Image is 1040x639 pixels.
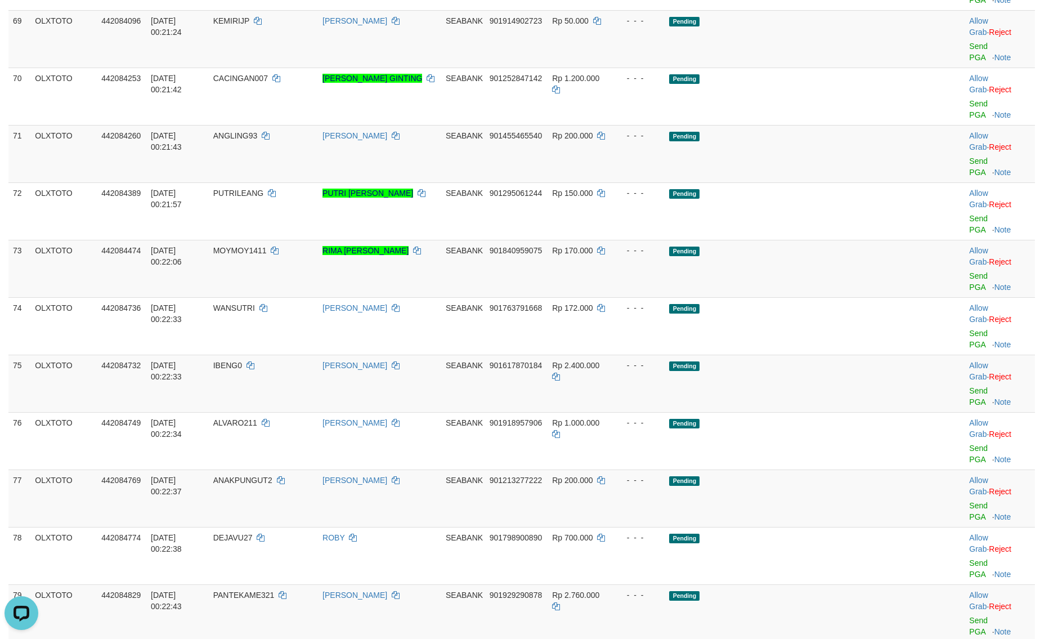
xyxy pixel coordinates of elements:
[213,16,249,25] span: KEMIRIJP
[969,361,988,381] a: Allow Grab
[101,74,141,83] span: 442084253
[30,125,97,182] td: OLXTOTO
[8,182,30,240] td: 72
[490,591,542,600] span: Copy 901929290878 to clipboard
[965,182,1035,240] td: ·
[490,361,542,370] span: Copy 901617870184 to clipboard
[669,476,700,486] span: Pending
[669,132,700,141] span: Pending
[490,418,542,427] span: Copy 901918957906 to clipboard
[617,15,660,26] div: - - -
[617,475,660,486] div: - - -
[322,361,387,370] a: [PERSON_NAME]
[101,361,141,370] span: 442084732
[322,189,413,198] a: PUTRI [PERSON_NAME]
[213,418,257,427] span: ALVARO211
[969,42,988,62] a: Send PGA
[965,470,1035,527] td: ·
[552,418,599,427] span: Rp 1.000.000
[446,303,483,312] span: SEABANK
[617,532,660,543] div: - - -
[151,246,182,266] span: [DATE] 00:22:06
[969,189,989,209] span: ·
[994,570,1011,579] a: Note
[669,361,700,371] span: Pending
[552,16,589,25] span: Rp 50.000
[30,470,97,527] td: OLXTOTO
[101,476,141,485] span: 442084769
[669,74,700,84] span: Pending
[969,271,988,292] a: Send PGA
[989,544,1011,553] a: Reject
[965,412,1035,470] td: ·
[213,131,258,140] span: ANGLING93
[969,74,988,94] a: Allow Grab
[8,355,30,412] td: 75
[989,85,1011,94] a: Reject
[30,355,97,412] td: OLXTOTO
[969,386,988,406] a: Send PGA
[969,418,989,439] span: ·
[989,28,1011,37] a: Reject
[969,131,988,151] a: Allow Grab
[490,74,542,83] span: Copy 901252847142 to clipboard
[213,476,272,485] span: ANAKPUNGUT2
[151,303,182,324] span: [DATE] 00:22:33
[8,10,30,68] td: 69
[969,533,989,553] span: ·
[8,297,30,355] td: 74
[617,130,660,141] div: - - -
[101,16,141,25] span: 442084096
[552,246,593,255] span: Rp 170.000
[490,246,542,255] span: Copy 901840959075 to clipboard
[490,476,542,485] span: Copy 901213277222 to clipboard
[552,591,599,600] span: Rp 2.760.000
[989,430,1011,439] a: Reject
[552,303,593,312] span: Rp 172.000
[101,591,141,600] span: 442084829
[969,303,989,324] span: ·
[969,418,988,439] a: Allow Grab
[101,131,141,140] span: 442084260
[446,476,483,485] span: SEABANK
[322,476,387,485] a: [PERSON_NAME]
[994,168,1011,177] a: Note
[322,303,387,312] a: [PERSON_NAME]
[969,99,988,119] a: Send PGA
[994,397,1011,406] a: Note
[151,74,182,94] span: [DATE] 00:21:42
[965,527,1035,584] td: ·
[213,361,242,370] span: IBENG0
[969,558,988,579] a: Send PGA
[8,125,30,182] td: 71
[151,361,182,381] span: [DATE] 00:22:33
[490,303,542,312] span: Copy 901763791668 to clipboard
[669,534,700,543] span: Pending
[322,533,344,542] a: ROBY
[969,157,988,177] a: Send PGA
[969,476,989,496] span: ·
[213,533,253,542] span: DEJAVU27
[552,533,593,542] span: Rp 700.000
[969,476,988,496] a: Allow Grab
[617,187,660,199] div: - - -
[213,246,267,255] span: MOYMOY1411
[213,189,263,198] span: PUTRILEANG
[213,303,255,312] span: WANSUTRI
[490,189,542,198] span: Copy 901295061244 to clipboard
[101,418,141,427] span: 442084749
[989,257,1011,266] a: Reject
[617,245,660,256] div: - - -
[965,297,1035,355] td: ·
[994,627,1011,636] a: Note
[669,247,700,256] span: Pending
[151,16,182,37] span: [DATE] 00:21:24
[151,533,182,553] span: [DATE] 00:22:38
[322,246,409,255] a: RIMA [PERSON_NAME]
[969,16,989,37] span: ·
[552,131,593,140] span: Rp 200.000
[151,131,182,151] span: [DATE] 00:21:43
[994,512,1011,521] a: Note
[965,125,1035,182] td: ·
[965,355,1035,412] td: ·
